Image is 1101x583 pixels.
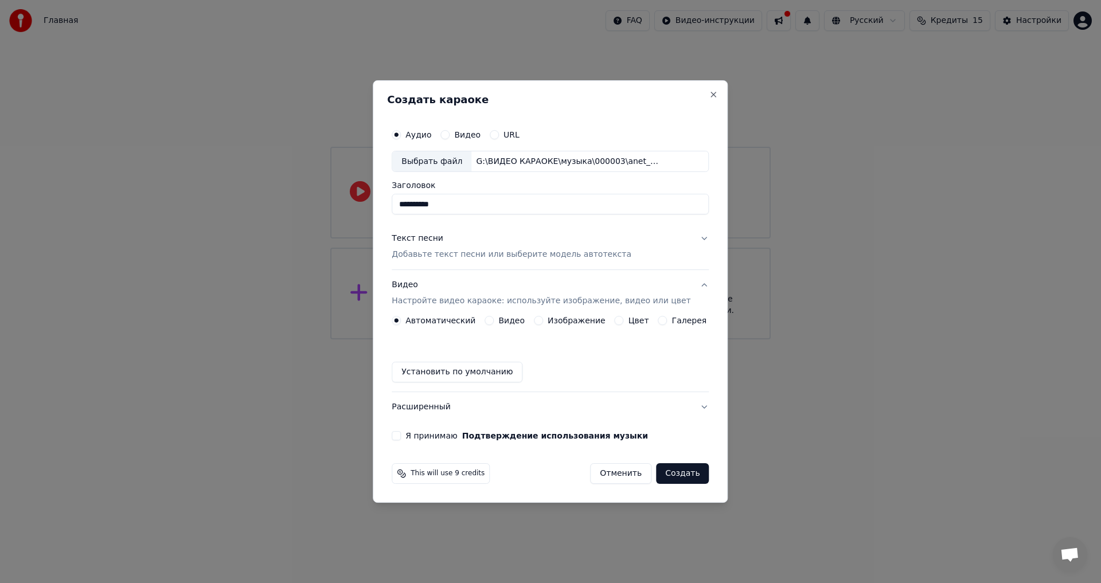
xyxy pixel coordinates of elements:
button: Установить по умолчанию [392,362,522,382]
p: Добавьте текст песни или выберите модель автотекста [392,249,631,261]
label: Цвет [628,316,649,324]
label: Автоматический [405,316,475,324]
label: Видео [498,316,525,324]
label: Аудио [405,131,431,139]
h2: Создать караоке [387,95,713,105]
button: Отменить [590,463,651,484]
span: This will use 9 credits [411,469,485,478]
label: Галерея [672,316,707,324]
div: Выбрать файл [392,151,471,172]
button: Я принимаю [462,432,648,440]
label: Я принимаю [405,432,648,440]
div: G:\ВИДЕО КАРАОКЕ\музыка\000003\anet_sai_3.mp3 [471,156,666,167]
label: URL [503,131,520,139]
label: Изображение [548,316,606,324]
label: Заголовок [392,182,709,190]
label: Видео [454,131,481,139]
button: Расширенный [392,392,709,422]
div: Текст песни [392,233,443,245]
p: Настройте видео караоке: используйте изображение, видео или цвет [392,295,690,307]
div: Видео [392,280,690,307]
div: ВидеоНастройте видео караоке: используйте изображение, видео или цвет [392,316,709,392]
button: Создать [656,463,709,484]
button: Текст песниДобавьте текст песни или выберите модель автотекста [392,224,709,270]
button: ВидеоНастройте видео караоке: используйте изображение, видео или цвет [392,271,709,316]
